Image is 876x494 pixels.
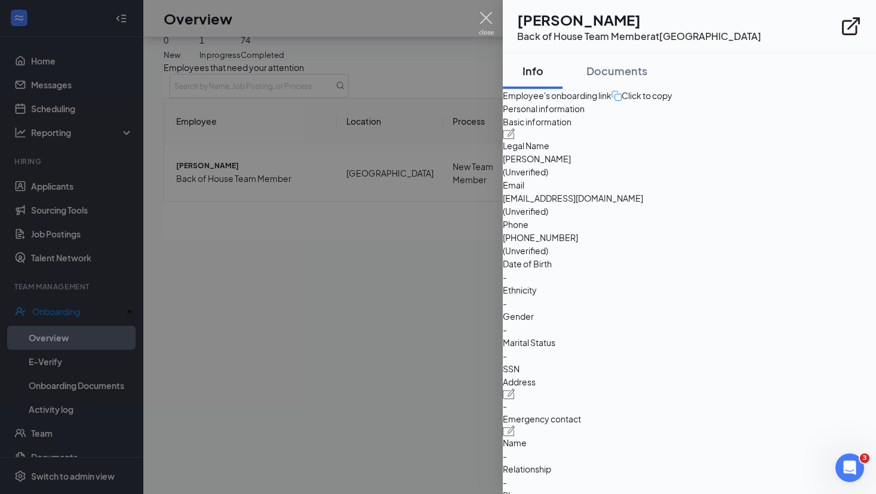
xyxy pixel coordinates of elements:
[503,115,876,128] span: Basic information
[611,91,622,101] img: click-to-copy.71757273a98fde459dfc.svg
[835,453,864,482] iframe: Intercom live chat
[503,462,876,476] span: Relationship
[586,63,647,78] div: Documents
[503,89,611,102] span: Employee's onboarding link
[503,165,876,178] span: (Unverified)
[503,349,876,362] span: -
[503,139,876,152] span: Legal Name
[517,30,761,43] div: Back of House Team Member at [GEOGRAPHIC_DATA]
[503,205,876,218] span: (Unverified)
[503,362,876,375] span: SSN
[503,244,876,257] span: (Unverified)
[503,297,876,310] span: -
[503,102,876,115] span: Personal information
[503,399,876,412] span: -
[517,10,761,30] h1: [PERSON_NAME]
[503,257,876,270] span: Date of Birth
[503,218,876,231] span: Phone
[503,436,876,449] span: Name
[503,231,876,244] span: [PHONE_NUMBER]
[503,283,876,297] span: Ethnicity
[515,63,551,78] div: Info
[503,192,876,205] span: [EMAIL_ADDRESS][DOMAIN_NAME]
[611,89,672,102] button: Click to copy
[503,310,876,323] span: Gender
[503,178,876,192] span: Email
[503,412,876,425] span: Emergency contact
[503,270,876,283] span: -
[503,336,876,349] span: Marital Status
[503,449,876,462] span: -
[860,453,869,463] span: 3
[503,375,876,388] span: Address
[503,152,876,165] span: [PERSON_NAME]
[503,476,876,489] span: -
[840,16,862,37] svg: ExternalLink
[503,323,876,336] span: -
